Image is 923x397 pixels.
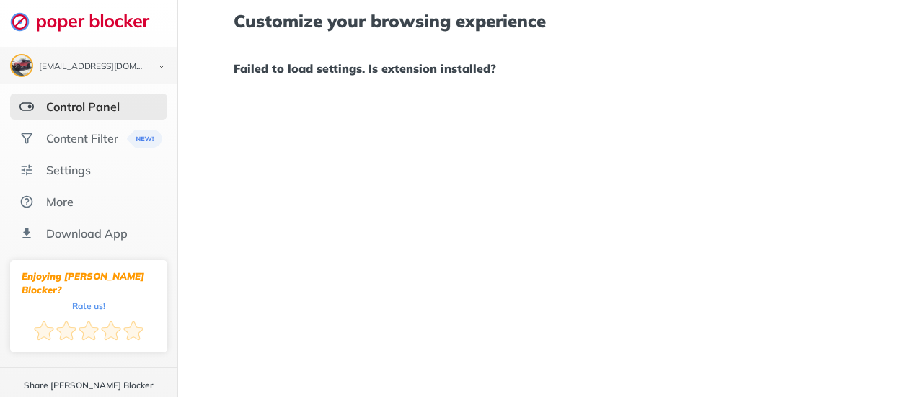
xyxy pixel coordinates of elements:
[10,12,165,32] img: logo-webpage.svg
[46,226,128,241] div: Download App
[46,163,91,177] div: Settings
[234,12,867,30] h1: Customize your browsing experience
[127,130,162,148] img: menuBanner.svg
[19,131,34,146] img: social.svg
[46,131,118,146] div: Content Filter
[46,99,120,114] div: Control Panel
[46,195,74,209] div: More
[19,99,34,114] img: features-selected.svg
[22,269,156,297] div: Enjoying [PERSON_NAME] Blocker?
[19,163,34,177] img: settings.svg
[24,380,154,391] div: Share [PERSON_NAME] Blocker
[39,62,146,72] div: bowan69@gmail.com
[12,55,32,76] img: ACg8ocLKZyQlkXycqe1Tqvzsa9bGPCl3huY2K7Zfq7gkfDozrvaNlhFY=s96-c
[19,226,34,241] img: download-app.svg
[19,195,34,209] img: about.svg
[234,59,867,78] h1: Failed to load settings. Is extension installed?
[72,303,105,309] div: Rate us!
[153,59,170,74] img: chevron-bottom-black.svg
